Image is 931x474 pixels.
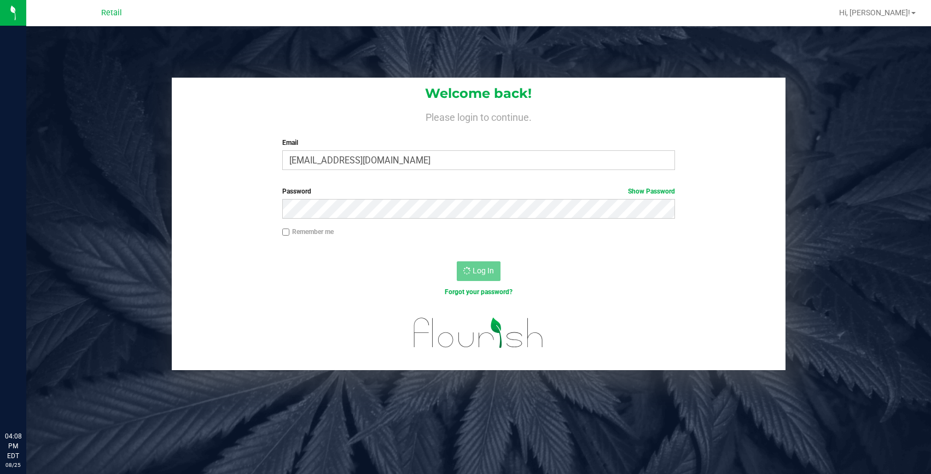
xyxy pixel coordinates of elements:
span: Hi, [PERSON_NAME]! [839,8,910,17]
h4: Please login to continue. [172,109,786,122]
label: Email [282,138,675,148]
p: 08/25 [5,461,21,469]
span: Password [282,188,311,195]
h1: Welcome back! [172,86,786,101]
a: Forgot your password? [445,288,513,296]
input: Remember me [282,229,290,236]
p: 04:08 PM EDT [5,431,21,461]
a: Show Password [628,188,675,195]
span: Retail [101,8,122,17]
span: Log In [473,266,494,275]
img: flourish_logo.svg [402,308,556,358]
label: Remember me [282,227,334,237]
button: Log In [457,261,501,281]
